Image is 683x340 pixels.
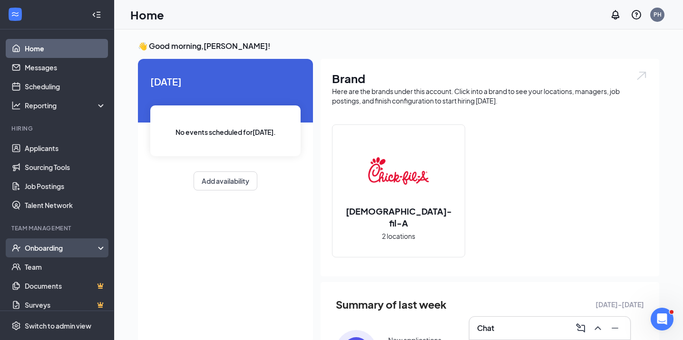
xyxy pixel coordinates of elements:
[10,9,20,19] svg: WorkstreamLogo
[11,224,104,232] div: Team Management
[25,321,91,331] div: Switch to admin view
[25,196,106,215] a: Talent Network
[25,243,98,253] div: Onboarding
[592,322,604,334] svg: ChevronUp
[610,9,621,20] svg: Notifications
[25,257,106,276] a: Team
[477,323,494,333] h3: Chat
[176,127,276,137] span: No events scheduled for [DATE] .
[590,321,605,336] button: ChevronUp
[573,321,588,336] button: ComposeMessage
[150,74,301,89] span: [DATE]
[332,86,648,105] div: Here are the brands under this account. Click into a brand to see your locations, managers, job p...
[654,10,662,19] div: PH
[11,243,21,253] svg: UserCheck
[575,322,586,334] svg: ComposeMessage
[25,139,106,158] a: Applicants
[635,70,648,81] img: open.6027fd2a22e1237b5b06.svg
[11,321,21,331] svg: Settings
[25,295,106,314] a: SurveysCrown
[332,205,465,229] h2: [DEMOGRAPHIC_DATA]-fil-A
[382,231,415,241] span: 2 locations
[607,321,623,336] button: Minimize
[25,158,106,177] a: Sourcing Tools
[25,39,106,58] a: Home
[595,299,644,310] span: [DATE] - [DATE]
[194,171,257,190] button: Add availability
[332,70,648,86] h1: Brand
[609,322,621,334] svg: Minimize
[11,101,21,110] svg: Analysis
[368,141,429,201] img: Chick-fil-A
[25,276,106,295] a: DocumentsCrown
[25,77,106,96] a: Scheduling
[130,7,164,23] h1: Home
[25,58,106,77] a: Messages
[25,177,106,196] a: Job Postings
[651,308,673,331] iframe: Intercom live chat
[336,296,447,313] span: Summary of last week
[92,10,101,19] svg: Collapse
[25,101,107,110] div: Reporting
[11,124,104,132] div: Hiring
[138,41,659,51] h3: 👋 Good morning, [PERSON_NAME] !
[631,9,642,20] svg: QuestionInfo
